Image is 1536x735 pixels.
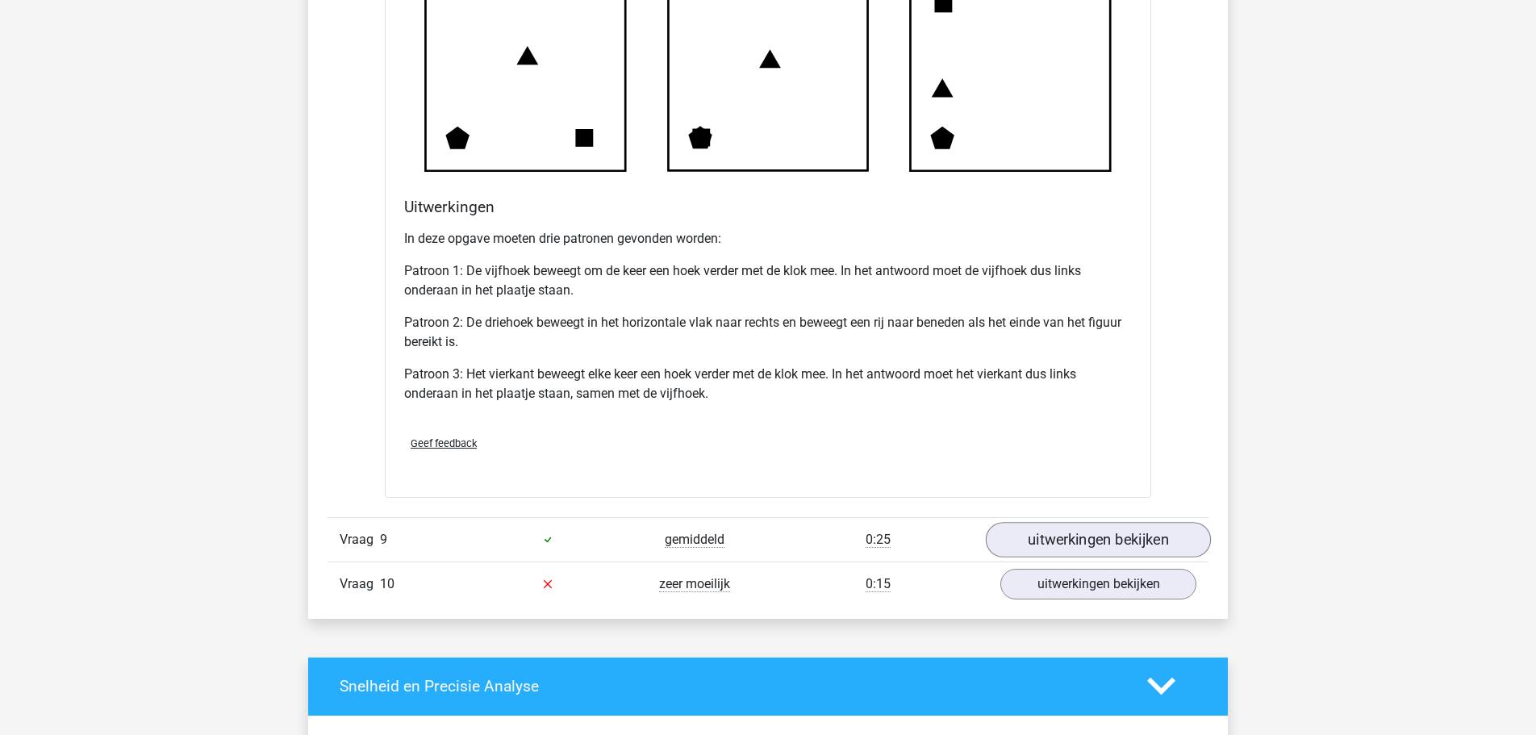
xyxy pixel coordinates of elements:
[1000,569,1196,599] a: uitwerkingen bekijken
[380,576,394,591] span: 10
[404,261,1132,300] p: Patroon 1: De vijfhoek beweegt om de keer een hoek verder met de klok mee. In het antwoord moet d...
[866,532,891,548] span: 0:25
[659,576,730,592] span: zeer moeilijk
[411,437,477,449] span: Geef feedback
[340,677,1123,695] h4: Snelheid en Precisie Analyse
[404,365,1132,403] p: Patroon 3: Het vierkant beweegt elke keer een hoek verder met de klok mee. In het antwoord moet h...
[404,198,1132,216] h4: Uitwerkingen
[986,522,1211,558] a: uitwerkingen bekijken
[340,530,380,549] span: Vraag
[866,576,891,592] span: 0:15
[404,313,1132,352] p: Patroon 2: De driehoek beweegt in het horizontale vlak naar rechts en beweegt een rij naar benede...
[380,532,387,547] span: 9
[665,532,724,548] span: gemiddeld
[404,229,1132,248] p: In deze opgave moeten drie patronen gevonden worden:
[340,574,380,594] span: Vraag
